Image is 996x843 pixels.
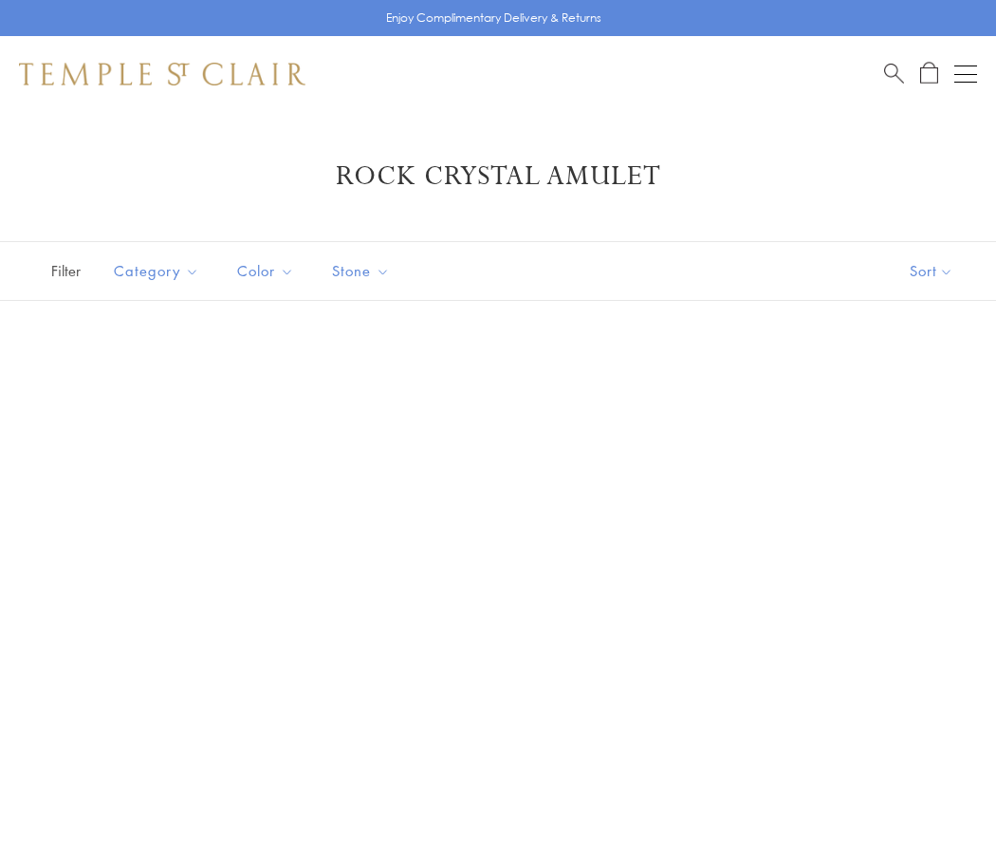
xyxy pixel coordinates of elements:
[323,259,404,283] span: Stone
[867,242,996,300] button: Show sort by
[386,9,601,28] p: Enjoy Complimentary Delivery & Returns
[318,250,404,292] button: Stone
[100,250,213,292] button: Category
[19,63,305,85] img: Temple St. Clair
[47,159,949,194] h1: Rock Crystal Amulet
[223,250,308,292] button: Color
[920,62,938,85] a: Open Shopping Bag
[104,259,213,283] span: Category
[228,259,308,283] span: Color
[884,62,904,85] a: Search
[954,63,977,85] button: Open navigation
